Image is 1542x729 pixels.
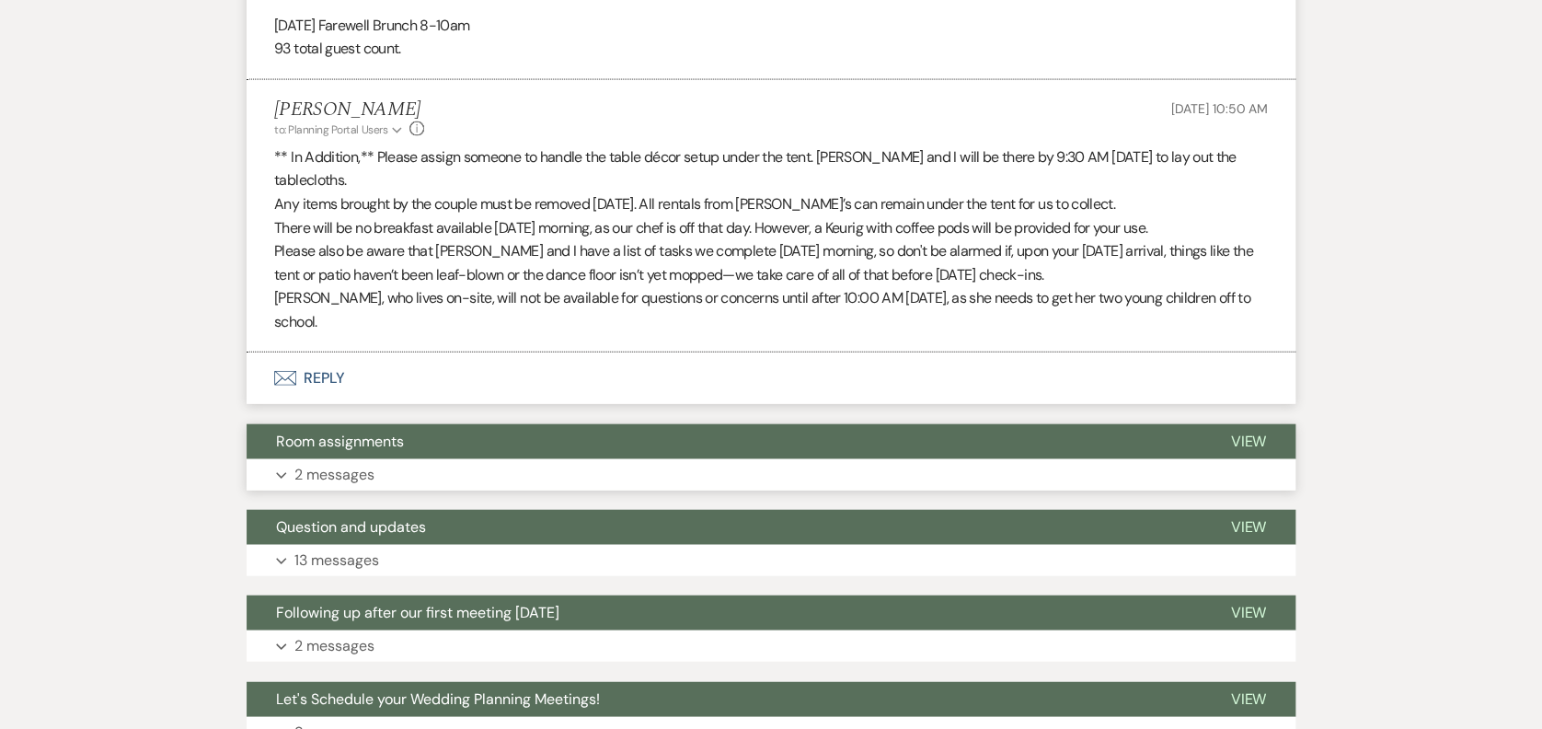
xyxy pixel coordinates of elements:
[247,545,1295,576] button: 13 messages
[1201,424,1295,459] button: View
[274,98,424,121] h5: [PERSON_NAME]
[276,517,426,537] span: Question and updates
[247,459,1295,491] button: 2 messages
[1230,517,1266,537] span: View
[247,510,1201,545] button: Question and updates
[274,121,405,138] button: to: Planning Portal Users
[247,424,1201,459] button: Room assignments
[274,122,387,137] span: to: Planning Portal Users
[294,463,374,487] p: 2 messages
[276,689,600,709] span: Let's Schedule your Wedding Planning Meetings!
[1230,689,1266,709] span: View
[247,596,1201,631] button: Following up after our first meeting [DATE]
[274,14,1268,38] p: [DATE] Farewell Brunch 8-10am
[1201,682,1295,717] button: View
[274,37,1268,61] p: 93 total guest count.
[274,145,1268,192] p: ** In Addition,** Please assign someone to handle the table décor setup under the tent. [PERSON_N...
[1230,603,1266,622] span: View
[247,631,1295,662] button: 2 messages
[276,432,404,451] span: Room assignments
[274,216,1268,240] p: There will be no breakfast available [DATE] morning, as our chef is off that day. However, a Keur...
[1230,432,1266,451] span: View
[1171,100,1268,117] span: [DATE] 10:50 AM
[294,549,379,573] p: 13 messages
[274,192,1268,216] p: Any items brought by the couple must be removed [DATE]. All rentals from [PERSON_NAME]’s can rema...
[276,603,559,622] span: Following up after our first meeting [DATE]
[247,682,1201,717] button: Let's Schedule your Wedding Planning Meetings!
[1201,510,1295,545] button: View
[294,634,374,658] p: 2 messages
[247,353,1295,404] button: Reply
[1201,596,1295,631] button: View
[274,286,1268,333] p: [PERSON_NAME], who lives on-site, will not be available for questions or concerns until after 10:...
[274,239,1268,286] p: Please also be aware that [PERSON_NAME] and I have a list of tasks we complete [DATE] morning, so...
